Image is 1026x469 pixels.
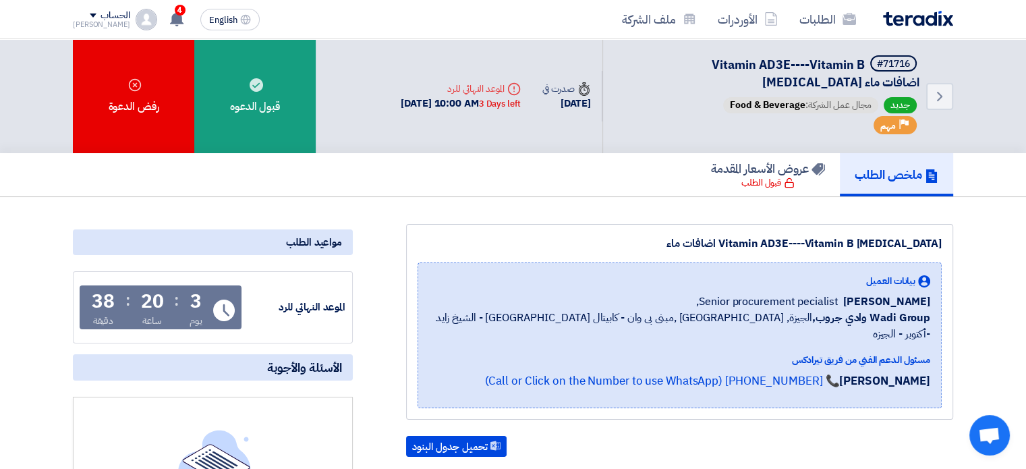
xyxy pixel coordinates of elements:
[969,415,1010,456] div: دردشة مفتوحة
[880,119,896,132] span: مهم
[401,82,520,96] div: الموعد النهائي للرد
[142,314,162,328] div: ساعة
[877,59,910,69] div: #71716
[73,229,353,255] div: مواعيد الطلب
[136,9,157,30] img: profile_test.png
[611,3,707,35] a: ملف الشركة
[175,5,186,16] span: 4
[619,55,919,90] h5: Vitamin AD3E----Vitamin B choline اضافات ماء
[707,3,789,35] a: الأوردرات
[843,294,930,310] span: [PERSON_NAME]
[730,98,805,112] span: Food & Beverage
[73,21,130,28] div: [PERSON_NAME]
[789,3,867,35] a: الطلبات
[401,96,520,111] div: [DATE] 10:00 AM
[174,288,179,312] div: :
[429,310,930,342] span: الجيزة, [GEOGRAPHIC_DATA] ,مبنى بى وان - كابيتال [GEOGRAPHIC_DATA] - الشيخ زايد -أكتوبر - الجيزه
[200,9,260,30] button: English
[190,314,202,328] div: يوم
[542,96,591,111] div: [DATE]
[542,82,591,96] div: صدرت في
[479,97,521,111] div: 3 Days left
[194,39,316,153] div: قبول الدعوه
[101,10,130,22] div: الحساب
[712,55,919,91] span: Vitamin AD3E----Vitamin B [MEDICAL_DATA] اضافات ماء
[92,292,115,311] div: 38
[93,314,114,328] div: دقيقة
[244,300,345,315] div: الموعد النهائي للرد
[484,373,839,389] a: 📞 [PHONE_NUMBER] (Call or Click on the Number to use WhatsApp)
[839,373,930,389] strong: [PERSON_NAME]
[696,294,838,310] span: Senior procurement pecialist,
[884,97,917,113] span: جديد
[141,292,164,311] div: 20
[429,353,930,367] div: مسئول الدعم الفني من فريق تيرادكس
[418,236,942,252] div: Vitamin AD3E----Vitamin B [MEDICAL_DATA] اضافات ماء
[406,436,507,458] button: تحميل جدول البنود
[190,292,202,311] div: 3
[866,274,915,288] span: بيانات العميل
[812,310,930,326] b: Wadi Group وادي جروب,
[73,39,194,153] div: رفض الدعوة
[125,288,130,312] div: :
[696,153,840,196] a: عروض الأسعار المقدمة قبول الطلب
[855,167,938,182] h5: ملخص الطلب
[723,97,878,113] span: مجال عمل الشركة:
[883,11,953,26] img: Teradix logo
[267,360,342,375] span: الأسئلة والأجوبة
[741,176,795,190] div: قبول الطلب
[209,16,237,25] span: English
[840,153,953,196] a: ملخص الطلب
[711,161,825,176] h5: عروض الأسعار المقدمة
